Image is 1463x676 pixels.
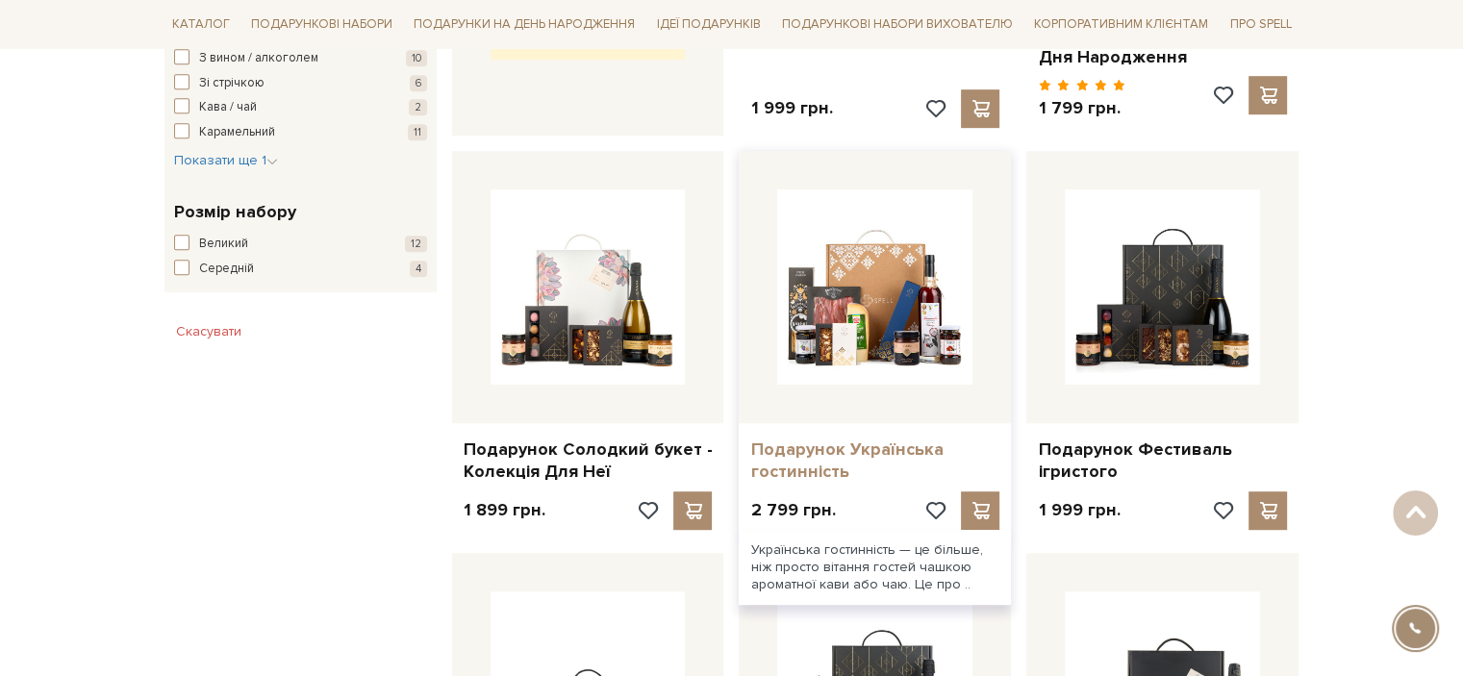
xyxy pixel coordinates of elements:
[1038,97,1125,119] p: 1 799 грн.
[174,98,427,117] button: Кава / чай 2
[750,97,832,119] p: 1 999 грн.
[464,499,545,521] p: 1 899 грн.
[1026,8,1216,40] a: Корпоративним клієнтам
[409,99,427,115] span: 2
[199,235,248,254] span: Великий
[750,499,835,521] p: 2 799 грн.
[199,98,257,117] span: Кава / чай
[405,236,427,252] span: 12
[199,123,275,142] span: Карамельний
[199,74,265,93] span: Зі стрічкою
[243,10,400,39] a: Подарункові набори
[199,49,318,68] span: З вином / алкоголем
[408,124,427,140] span: 11
[174,235,427,254] button: Великий 12
[1038,499,1120,521] p: 1 999 грн.
[410,261,427,277] span: 4
[174,260,427,279] button: Середній 4
[174,49,427,68] button: З вином / алкоголем 10
[406,10,643,39] a: Подарунки на День народження
[199,260,254,279] span: Середній
[164,316,253,347] button: Скасувати
[648,10,768,39] a: Ідеї подарунків
[774,8,1021,40] a: Подарункові набори вихователю
[174,152,278,168] span: Показати ще 1
[410,75,427,91] span: 6
[174,151,278,170] button: Показати ще 1
[1222,10,1299,39] a: Про Spell
[739,530,1011,606] div: Українська гостинність — це більше, ніж просто вітання гостей чашкою ароматної кави або чаю. Це п...
[750,438,999,484] a: Подарунок Українська гостинність
[164,10,238,39] a: Каталог
[406,50,427,66] span: 10
[464,438,713,484] a: Подарунок Солодкий букет - Колекція Для Неї
[174,74,427,93] button: Зі стрічкою 6
[174,123,427,142] button: Карамельний 11
[1038,438,1287,484] a: Подарунок Фестиваль ігристого
[174,199,296,225] span: Розмір набору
